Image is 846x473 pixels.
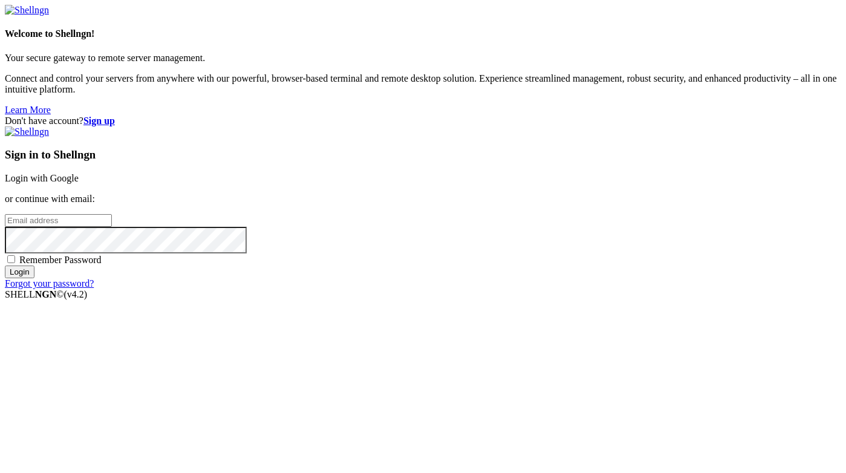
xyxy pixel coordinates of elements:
[5,148,841,161] h3: Sign in to Shellngn
[5,173,79,183] a: Login with Google
[5,5,49,16] img: Shellngn
[5,73,841,95] p: Connect and control your servers from anywhere with our powerful, browser-based terminal and remo...
[5,278,94,289] a: Forgot your password?
[5,289,87,299] span: SHELL ©
[5,28,841,39] h4: Welcome to Shellngn!
[7,255,15,263] input: Remember Password
[5,116,841,126] div: Don't have account?
[5,266,34,278] input: Login
[5,194,841,204] p: or continue with email:
[83,116,115,126] a: Sign up
[64,289,88,299] span: 4.2.0
[5,105,51,115] a: Learn More
[5,126,49,137] img: Shellngn
[5,214,112,227] input: Email address
[19,255,102,265] span: Remember Password
[35,289,57,299] b: NGN
[5,53,841,64] p: Your secure gateway to remote server management.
